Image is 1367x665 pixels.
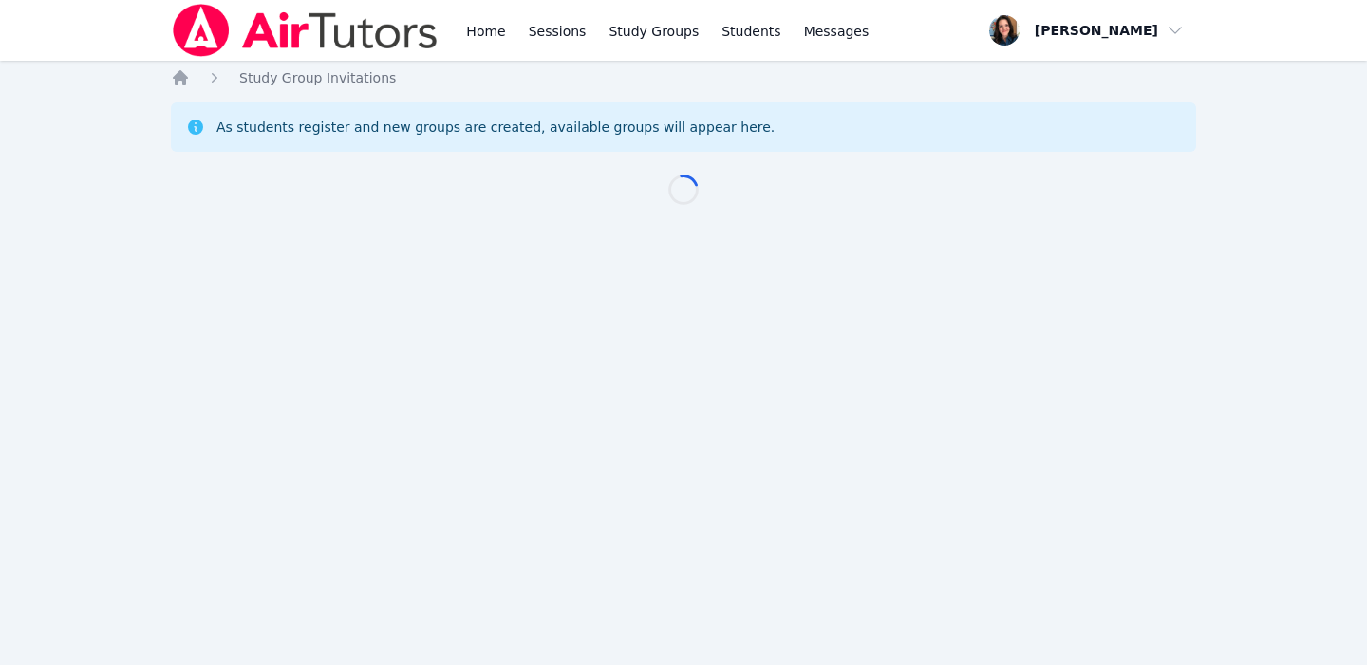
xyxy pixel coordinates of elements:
span: Messages [804,22,870,41]
nav: Breadcrumb [171,68,1196,87]
img: Air Tutors [171,4,440,57]
div: As students register and new groups are created, available groups will appear here. [216,118,775,137]
span: Study Group Invitations [239,70,396,85]
a: Study Group Invitations [239,68,396,87]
